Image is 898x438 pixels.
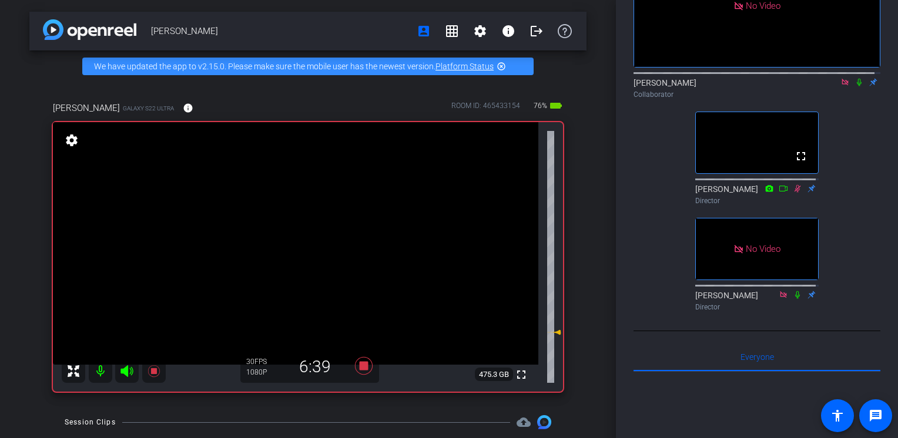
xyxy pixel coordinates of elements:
mat-icon: info [501,24,515,38]
mat-icon: info [183,103,193,113]
mat-icon: fullscreen [794,149,808,163]
div: 1080P [246,368,276,377]
mat-icon: logout [530,24,544,38]
a: Platform Status [435,62,494,71]
div: [PERSON_NAME] [634,77,880,100]
div: Director [695,302,819,312]
mat-icon: settings [473,24,487,38]
span: FPS [254,358,267,366]
span: 76% [532,96,549,115]
div: We have updated the app to v2.15.0. Please make sure the mobile user has the newest version. [82,58,534,75]
img: app-logo [43,19,136,40]
span: 475.3 GB [475,368,513,382]
mat-icon: -12 dB [547,325,561,339]
div: 30 [246,357,276,366]
div: Collaborator [634,89,880,100]
mat-icon: highlight_off [497,62,506,71]
span: [PERSON_NAME] [151,19,410,43]
mat-icon: fullscreen [514,368,528,382]
mat-icon: grid_on [445,24,459,38]
span: Everyone [740,353,774,361]
div: ROOM ID: 465433154 [451,100,520,117]
span: [PERSON_NAME] [53,102,120,114]
div: 6:39 [276,357,354,377]
mat-icon: cloud_upload [517,415,531,429]
div: Director [695,196,819,206]
div: Session Clips [65,416,116,428]
mat-icon: battery_std [549,99,563,113]
span: Destinations for your clips [517,415,531,429]
mat-icon: accessibility [830,409,845,423]
div: [PERSON_NAME] [695,183,819,206]
span: Galaxy S22 Ultra [123,104,174,113]
mat-icon: account_box [417,24,431,38]
div: [PERSON_NAME] [695,289,819,312]
img: Session clips [537,415,551,429]
mat-icon: settings [63,133,80,147]
mat-icon: message [869,409,883,423]
span: No Video [746,243,780,254]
